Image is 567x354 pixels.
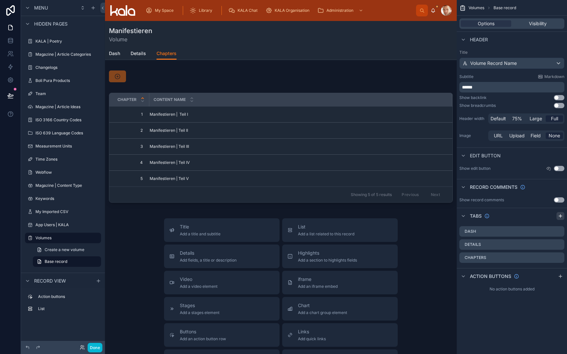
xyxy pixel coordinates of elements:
a: Details [131,48,146,61]
span: Administration [326,8,353,13]
span: Base record [45,259,67,264]
button: StagesAdd a stages element [164,297,280,321]
a: Library [188,5,217,16]
span: Chart [298,302,347,309]
label: Show edit button [459,166,491,171]
span: None [549,132,560,139]
span: Add a list related to this record [298,231,354,237]
span: KALA Chat [238,8,258,13]
label: Magazine | Article Categories [35,52,100,57]
button: LinksAdd quick links [282,323,398,347]
button: iframeAdd an iframe embed [282,271,398,294]
span: Add fields, a title or description [180,258,237,263]
span: Add a stages element [180,310,220,315]
button: HighlightsAdd a section to highlights fields [282,245,398,268]
span: List [298,224,354,230]
label: Action buttons [38,294,98,299]
span: Chapter [117,97,136,102]
span: Options [478,20,494,27]
span: Edit button [470,152,501,159]
span: Buttons [180,328,226,335]
a: Magazine | Article Categories [25,49,101,60]
a: KALA Organisation [263,5,314,16]
a: App Users | KALA [25,220,101,230]
span: 75% [512,115,522,122]
a: ISO 3166 Country Codes [25,115,101,125]
label: Image [459,133,486,138]
span: Markdown [544,74,564,79]
label: KALA | Poetry [35,39,100,44]
span: Highlights [298,250,357,256]
span: Add a section to highlights fields [298,258,357,263]
span: Record comments [470,184,517,190]
span: Hidden pages [34,21,68,27]
span: Links [298,328,326,335]
span: Record view [34,278,66,284]
label: Title [459,50,564,55]
label: App Users | KALA [35,222,100,227]
a: KALA Chat [226,5,262,16]
a: Measurement Units [25,141,101,151]
span: Add an iframe embed [298,284,338,289]
button: VideoAdd a video element [164,271,280,294]
label: Magazine | Article Ideas [35,104,100,109]
img: App logo [110,5,135,16]
span: Volumes [469,5,484,10]
div: Show record comments [459,197,504,203]
a: Dash [109,48,120,61]
a: My Space [144,5,178,16]
span: Add a chart group element [298,310,347,315]
label: Changelogs [35,65,100,70]
label: Boli Pura Products [35,78,100,83]
span: Create a new volume [45,247,84,252]
button: ListAdd a list related to this record [282,218,398,242]
a: My Imported CSV [25,206,101,217]
label: Team [35,91,100,96]
span: URL [494,132,503,139]
a: Create a new volume [33,245,101,255]
label: Keywords [35,196,100,201]
span: Details [131,50,146,57]
span: Base record [493,5,516,10]
label: ISO 3166 Country Codes [35,117,100,123]
span: Volume Record Name [470,60,517,67]
span: KALA Organisation [275,8,309,13]
a: Keywords [25,193,101,204]
a: KALA | Poetry [25,36,101,47]
label: Volumes [35,235,97,241]
label: My Imported CSV [35,209,100,214]
div: scrollable content [140,3,416,18]
label: Magazine | Content Type [35,183,100,188]
button: ButtonsAdd an action button row [164,323,280,347]
a: Time Zones [25,154,101,165]
span: Add an action button row [180,336,226,342]
label: Details [465,242,481,247]
span: Dash [109,50,120,57]
span: Video [180,276,218,283]
span: Add quick links [298,336,326,342]
span: Content Name [154,97,186,102]
span: My Space [155,8,174,13]
span: Upload [509,132,525,139]
span: Visibility [529,20,547,27]
a: Volumes [25,233,101,243]
a: Base record [33,256,101,267]
label: Subtitle [459,74,473,79]
div: scrollable content [21,288,105,321]
a: Markdown [538,74,564,79]
button: ChartAdd a chart group element [282,297,398,321]
label: Header width [459,116,486,121]
div: Show breadcrumbs [459,103,496,108]
a: Changelogs [25,62,101,73]
span: Action buttons [470,273,511,280]
label: Dash [465,229,476,234]
span: Library [199,8,212,13]
span: Default [491,115,506,122]
a: Magazine | Content Type [25,180,101,191]
a: Boli Pura Products [25,75,101,86]
span: Showing 5 of 5 results [351,192,392,197]
a: Team [25,88,101,99]
a: Administration [315,5,367,16]
a: ISO 639 Language Codes [25,128,101,138]
div: No action buttons added [457,284,567,294]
